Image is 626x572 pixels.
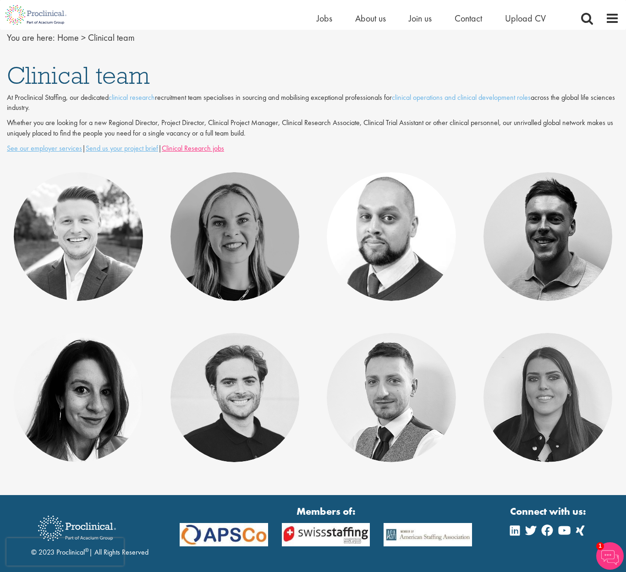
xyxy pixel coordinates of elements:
img: APSCo [275,523,377,546]
p: | | [7,143,619,154]
img: APSCo [377,523,479,546]
a: breadcrumb link [57,32,79,44]
a: Send us your project brief [86,143,158,153]
a: Contact [455,12,482,24]
img: Chatbot [596,542,624,570]
iframe: reCAPTCHA [6,538,124,566]
a: Upload CV [505,12,546,24]
p: At Proclinical Staffing, our dedicated recruitment team specialises in sourcing and mobilising ex... [7,93,619,114]
span: Clinical team [88,32,135,44]
a: Join us [409,12,432,24]
a: clinical operations and clinical development roles [392,93,531,102]
span: > [81,32,86,44]
a: See our employer services [7,143,82,153]
div: © 2023 Proclinical | All Rights Reserved [31,509,148,558]
strong: Connect with us: [510,504,588,518]
a: Clinical Research jobs [162,143,224,153]
span: You are here: [7,32,55,44]
strong: Members of: [180,504,472,518]
img: Proclinical Recruitment [31,509,123,547]
p: Whether you are looking for a new Regional Director, Project Director, Clinical Project Manager, ... [7,118,619,139]
a: clinical research [109,93,155,102]
a: About us [355,12,386,24]
span: Clinical team [7,60,150,91]
a: Jobs [317,12,332,24]
span: 1 [596,542,604,550]
img: APSCo [173,523,275,546]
